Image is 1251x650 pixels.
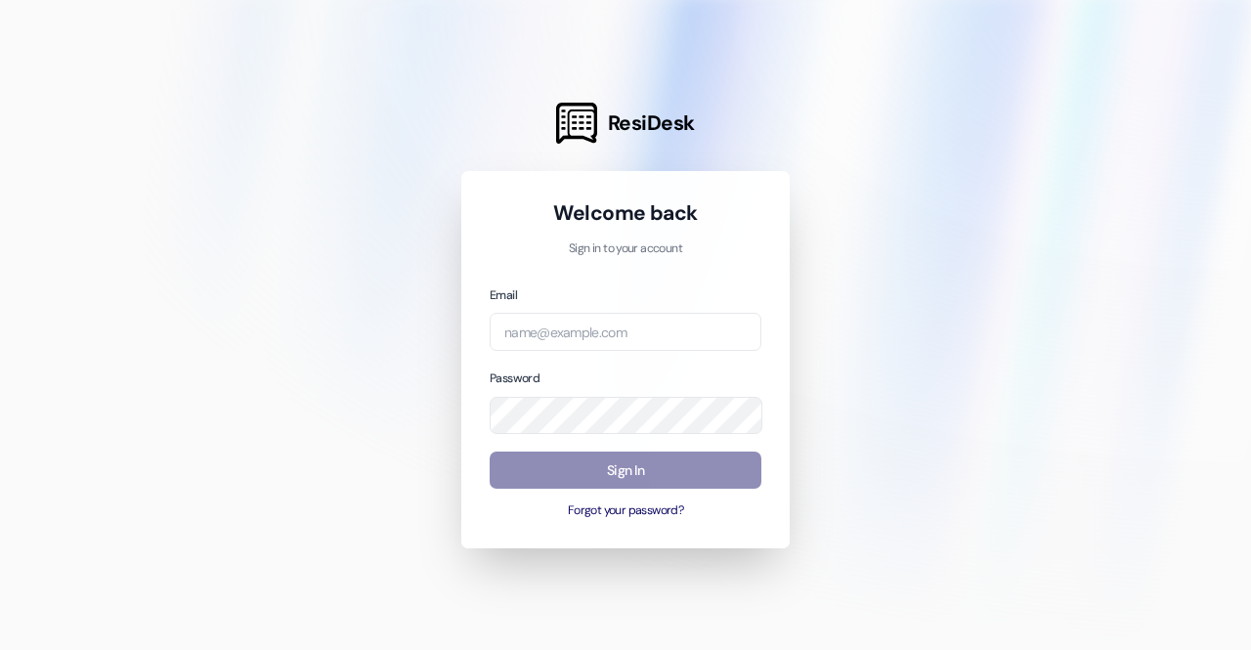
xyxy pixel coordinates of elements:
button: Forgot your password? [490,502,761,520]
label: Password [490,370,539,386]
input: name@example.com [490,313,761,351]
h1: Welcome back [490,199,761,227]
span: ResiDesk [608,109,695,137]
label: Email [490,287,517,303]
img: ResiDesk Logo [556,103,597,144]
p: Sign in to your account [490,240,761,258]
button: Sign In [490,452,761,490]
